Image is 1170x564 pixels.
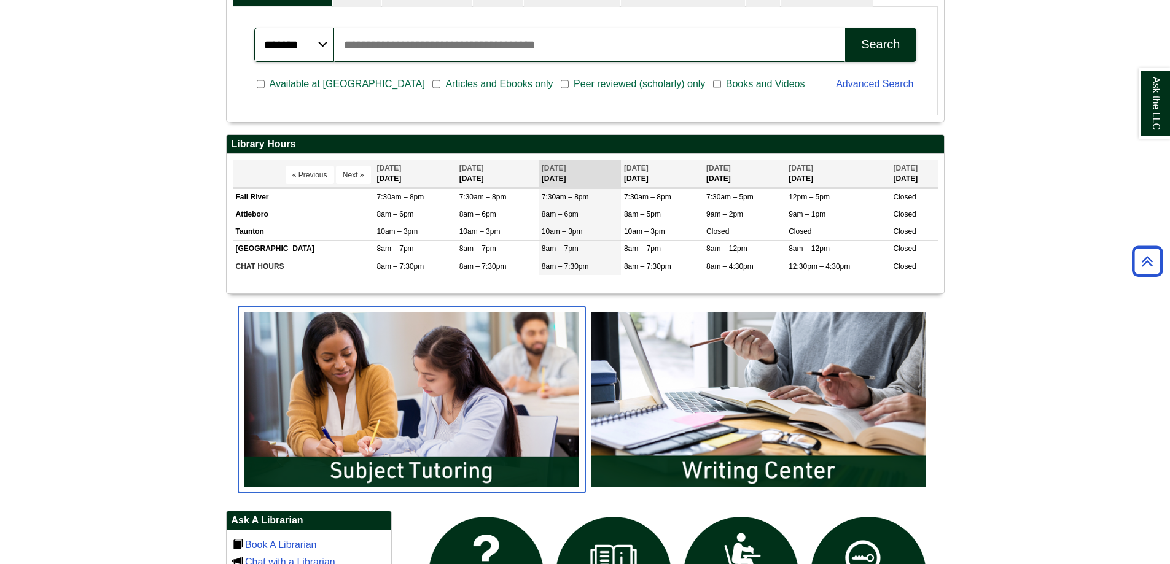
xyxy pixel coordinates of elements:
span: 8am – 7pm [377,244,414,253]
h2: Library Hours [227,135,944,154]
span: 7:30am – 5pm [706,193,754,201]
span: 9am – 1pm [789,210,825,218]
input: Articles and Ebooks only [432,79,440,90]
button: Search [845,28,916,62]
a: Book A Librarian [245,539,317,550]
input: Peer reviewed (scholarly) only [561,79,569,90]
div: Search [861,37,900,52]
span: Closed [893,227,916,236]
span: 12:30pm – 4:30pm [789,262,850,271]
span: 8am – 7:30pm [624,262,671,271]
a: Back to Top [1128,253,1167,269]
th: [DATE] [890,160,937,188]
input: Books and Videos [713,79,721,90]
span: 8am – 6pm [459,210,496,218]
span: 8am – 7pm [542,244,579,253]
span: 8am – 12pm [706,244,747,253]
span: 7:30am – 8pm [542,193,589,201]
img: Subject Tutoring Information [238,306,585,493]
span: Closed [893,193,916,201]
th: [DATE] [374,160,456,188]
span: 8am – 7:30pm [542,262,589,271]
span: 8am – 5pm [624,210,661,218]
span: [DATE] [893,164,918,172]
input: Available at [GEOGRAPHIC_DATA] [257,79,265,90]
button: « Previous [286,166,334,184]
span: 10am – 3pm [542,227,583,236]
span: Articles and Ebooks only [440,77,558,91]
span: 8am – 7pm [459,244,496,253]
div: slideshow [238,306,932,498]
span: [DATE] [706,164,731,172]
span: 7:30am – 8pm [624,193,671,201]
span: [DATE] [377,164,402,172]
th: [DATE] [703,160,786,188]
span: 8am – 12pm [789,244,830,253]
span: 8am – 4:30pm [706,262,754,271]
td: Taunton [233,223,374,241]
span: 10am – 3pm [459,227,501,236]
span: 10am – 3pm [624,227,665,236]
td: [GEOGRAPHIC_DATA] [233,241,374,258]
th: [DATE] [456,160,539,188]
span: 10am – 3pm [377,227,418,236]
h2: Ask A Librarian [227,511,391,530]
span: Closed [893,210,916,218]
span: Closed [893,244,916,253]
span: 7:30am – 8pm [377,193,424,201]
span: 8am – 7:30pm [459,262,507,271]
span: 12pm – 5pm [789,193,830,201]
th: [DATE] [786,160,890,188]
span: Closed [706,227,729,236]
span: Closed [789,227,811,236]
span: [DATE] [624,164,649,172]
span: 8am – 6pm [542,210,579,218]
td: Attleboro [233,206,374,223]
td: Fall River [233,188,374,206]
th: [DATE] [621,160,703,188]
span: [DATE] [789,164,813,172]
span: 7:30am – 8pm [459,193,507,201]
button: Next » [336,166,371,184]
span: Closed [893,262,916,271]
span: Peer reviewed (scholarly) only [569,77,710,91]
span: Available at [GEOGRAPHIC_DATA] [265,77,430,91]
span: 8am – 6pm [377,210,414,218]
span: [DATE] [542,164,566,172]
span: 8am – 7:30pm [377,262,424,271]
img: Writing Center Information [585,306,932,493]
td: CHAT HOURS [233,258,374,275]
span: Books and Videos [721,77,810,91]
th: [DATE] [539,160,621,188]
span: 9am – 2pm [706,210,743,218]
span: [DATE] [459,164,484,172]
span: 8am – 7pm [624,244,661,253]
a: Advanced Search [836,79,913,89]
